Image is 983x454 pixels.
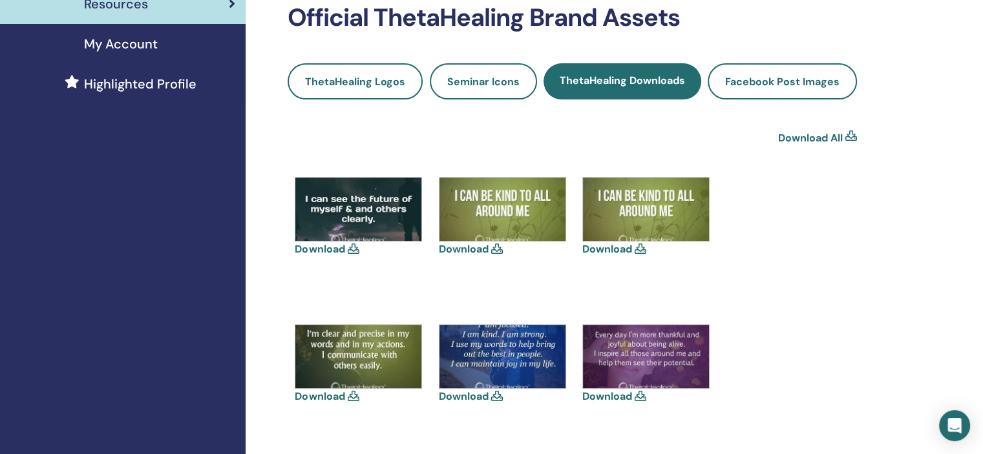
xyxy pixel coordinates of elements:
[295,389,344,403] a: Download
[84,34,158,54] span: My Account
[439,389,489,403] a: Download
[295,242,344,256] a: Download
[560,74,685,87] span: ThetaHealing Downloads
[582,389,632,403] a: Download
[430,63,537,99] a: Seminar Icons
[288,3,857,33] h2: Official ThetaHealing Brand Assets
[84,74,196,94] span: Highlighted Profile
[582,242,632,256] a: Download
[305,75,405,88] span: ThetaHealing Logos
[439,178,565,241] img: 13686498-1121079434616894-2049752548741443743-n(1).jpg
[725,75,840,88] span: Facebook Post Images
[295,178,421,241] img: 13590312-1105294182862086-7696083492339775815-n.jpg
[778,130,843,146] a: Download All
[439,242,489,256] a: Download
[708,63,857,99] a: Facebook Post Images
[295,325,421,388] img: 14141608-1146546788736825-6122157653970152051-n.jpg
[583,325,709,388] img: 26815378-1654948367896662-7675476285695860882-n.jpg
[544,63,701,99] a: ThetaHealing Downloads
[447,75,520,88] span: Seminar Icons
[439,325,565,388] img: 26804638-1650742078317291-6521689252718455838-n.jpg
[939,410,970,441] div: Open Intercom Messenger
[583,178,709,241] img: 13686498-1121079434616894-2049752548741443743-n.jpg
[288,63,423,99] a: ThetaHealing Logos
